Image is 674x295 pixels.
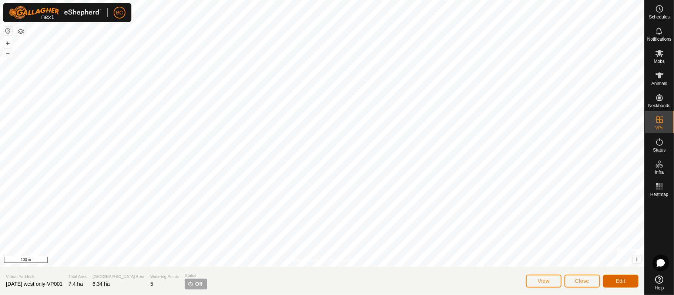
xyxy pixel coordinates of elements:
button: View [526,275,561,288]
a: Privacy Policy [293,257,321,264]
span: Virtual Paddock [6,274,63,280]
button: Edit [603,275,638,288]
a: Contact Us [329,257,351,264]
span: Heatmap [650,192,668,197]
button: Map Layers [16,27,25,36]
button: + [3,39,12,48]
span: Status [653,148,665,152]
span: [DATE] west only-VP001 [6,281,63,287]
span: Schedules [649,15,670,19]
button: Reset Map [3,27,12,35]
img: turn-off [188,281,194,287]
span: 7.4 ha [68,281,83,287]
img: Gallagher Logo [9,6,101,19]
span: [GEOGRAPHIC_DATA] Area [93,274,144,280]
button: – [3,48,12,57]
span: BC [116,9,123,17]
span: Close [575,278,589,284]
span: VPs [655,126,663,130]
span: Neckbands [648,104,670,108]
a: Help [645,272,674,293]
span: Off [195,280,202,288]
span: Animals [651,81,667,86]
span: Help [655,286,664,290]
span: Infra [655,170,664,174]
span: Notifications [647,37,671,41]
span: Watering Points [150,274,179,280]
span: View [538,278,550,284]
span: Status [185,272,207,279]
span: 5 [150,281,153,287]
span: Total Area [68,274,87,280]
button: Close [564,275,600,288]
button: i [633,255,641,264]
span: Mobs [654,59,665,64]
span: i [636,256,638,262]
span: Edit [616,278,626,284]
span: 6.34 ha [93,281,110,287]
